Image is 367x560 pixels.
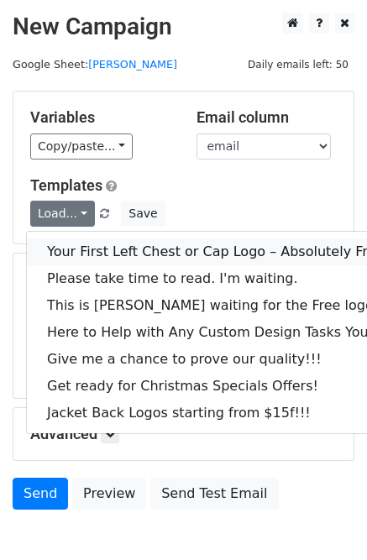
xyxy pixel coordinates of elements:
a: Daily emails left: 50 [242,58,354,71]
h5: Email column [197,108,338,127]
h5: Advanced [30,425,337,443]
h2: New Campaign [13,13,354,41]
a: Load... [30,201,95,227]
h5: Variables [30,108,171,127]
button: Save [121,201,165,227]
a: Templates [30,176,102,194]
a: Copy/paste... [30,133,133,160]
a: Send [13,478,68,510]
small: Google Sheet: [13,58,177,71]
a: Preview [72,478,146,510]
a: [PERSON_NAME] [88,58,177,71]
iframe: Chat Widget [283,479,367,560]
span: Daily emails left: 50 [242,55,354,74]
a: Send Test Email [150,478,278,510]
